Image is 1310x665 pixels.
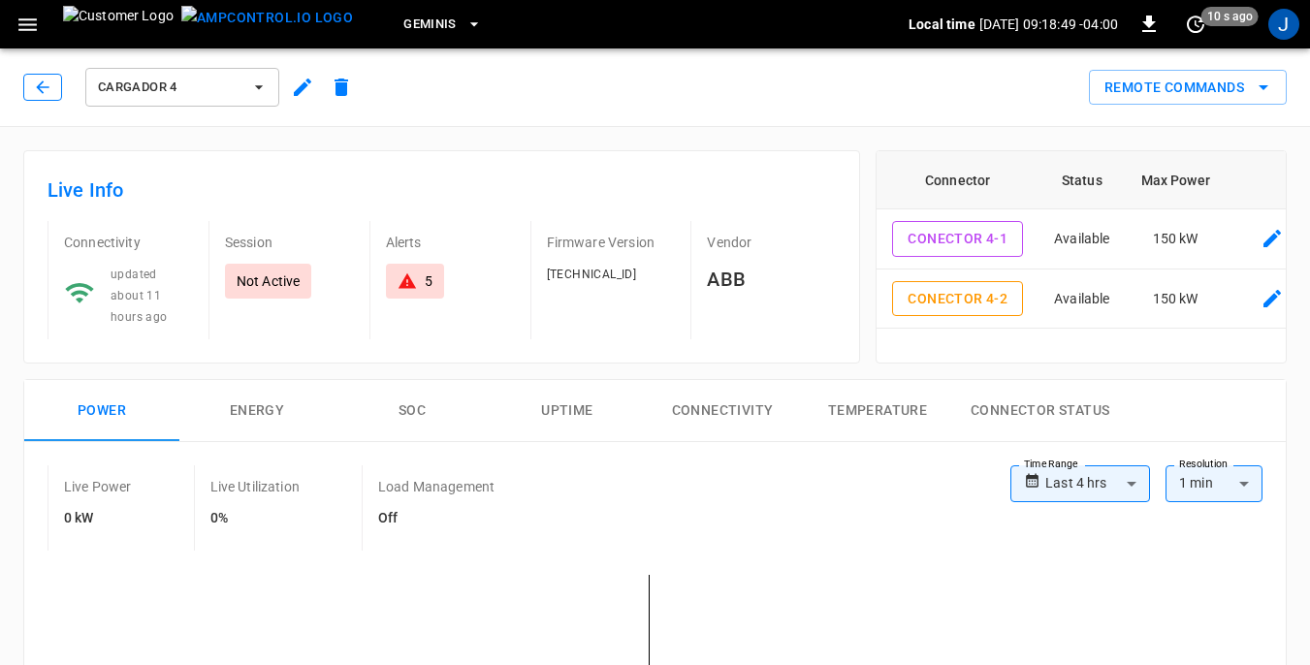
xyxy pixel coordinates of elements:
[1179,457,1228,472] label: Resolution
[645,380,800,442] button: Connectivity
[1268,9,1299,40] div: profile-icon
[225,233,354,252] p: Session
[547,268,637,281] span: [TECHNICAL_ID]
[64,508,132,529] h6: 0 kW
[24,380,179,442] button: Power
[909,15,975,34] p: Local time
[425,271,432,291] div: 5
[210,508,300,529] h6: 0%
[111,268,168,324] span: updated about 11 hours ago
[1201,7,1259,26] span: 10 s ago
[378,477,495,496] p: Load Management
[378,508,495,529] h6: Off
[1038,151,1125,209] th: Status
[85,68,279,107] button: Cargador 4
[979,15,1118,34] p: [DATE] 09:18:49 -04:00
[892,281,1023,317] button: Conector 4-2
[179,380,335,442] button: Energy
[1126,269,1226,330] td: 150 kW
[892,221,1023,257] button: Conector 4-1
[800,380,955,442] button: Temperature
[1089,70,1287,106] button: Remote Commands
[210,477,300,496] p: Live Utilization
[396,6,490,44] button: Geminis
[64,477,132,496] p: Live Power
[386,233,515,252] p: Alerts
[707,233,836,252] p: Vendor
[98,77,241,99] span: Cargador 4
[403,14,457,36] span: Geminis
[1038,329,1125,389] td: Finishing
[335,380,490,442] button: SOC
[955,380,1125,442] button: Connector Status
[1038,269,1125,330] td: Available
[707,264,836,295] h6: ABB
[237,271,301,291] p: Not Active
[63,6,174,43] img: Customer Logo
[490,380,645,442] button: Uptime
[1024,457,1078,472] label: Time Range
[1180,9,1211,40] button: set refresh interval
[1126,209,1226,269] td: 150 kW
[1038,209,1125,269] td: Available
[547,233,676,252] p: Firmware Version
[1166,465,1262,502] div: 1 min
[181,6,353,30] img: ampcontrol.io logo
[877,151,1038,209] th: Connector
[1126,329,1226,389] td: 150 kW
[48,174,836,206] h6: Live Info
[64,233,193,252] p: Connectivity
[1126,151,1226,209] th: Max Power
[1045,465,1150,502] div: Last 4 hrs
[1089,70,1287,106] div: remote commands options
